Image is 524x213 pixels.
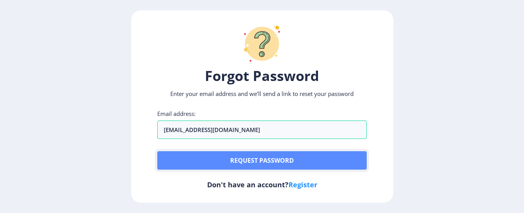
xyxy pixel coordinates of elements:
[239,21,285,67] img: question-mark
[157,121,367,139] input: Email address
[288,180,317,189] a: Register
[157,180,367,189] h6: Don't have an account?
[157,110,196,117] label: Email address:
[157,151,367,170] button: Request password
[157,67,367,85] h1: Forgot Password
[157,90,367,97] p: Enter your email address and we’ll send a link to reset your password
